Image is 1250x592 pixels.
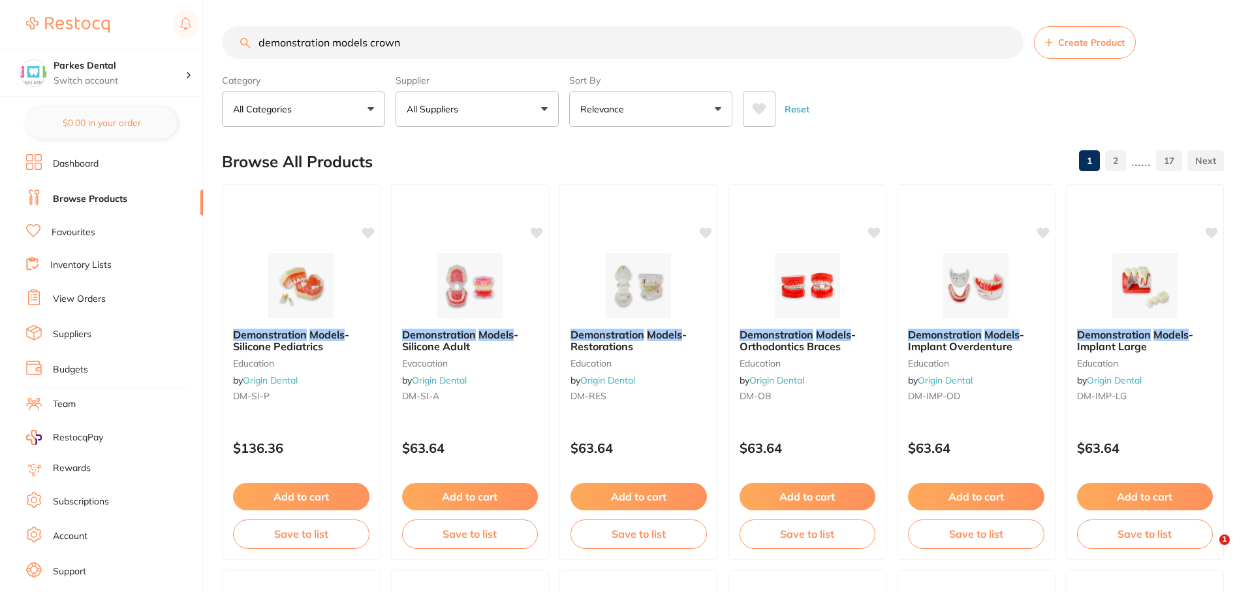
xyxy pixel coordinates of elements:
p: Relevance [580,103,629,116]
button: Add to cart [570,483,707,510]
b: Demonstration Models - Orthodontics Braces [740,329,876,353]
img: Demonstration Models - Silicone Pediatrics [258,253,343,318]
a: Suppliers [53,328,91,341]
em: Models [816,328,851,341]
button: Save to list [1077,519,1213,548]
small: education [740,358,876,369]
img: RestocqPay [26,430,42,445]
button: Relevance [569,91,732,127]
span: by [908,374,973,386]
a: Browse Products [53,193,127,206]
button: Reset [781,91,813,127]
span: Create Product [1058,37,1125,48]
button: Create Product [1034,26,1136,59]
p: $63.64 [402,440,539,455]
button: Save to list [570,519,707,548]
p: $63.64 [1077,440,1213,455]
span: DM-RES [570,390,606,402]
b: Demonstration Models - Silicone Adult [402,329,539,353]
em: Demonstration [402,328,476,341]
span: DM-IMP-LG [1077,390,1127,402]
button: Save to list [908,519,1044,548]
span: DM-OB [740,390,772,402]
p: All Categories [233,103,297,116]
a: Budgets [53,363,88,376]
button: Save to list [402,519,539,548]
h2: Browse All Products [222,153,373,171]
h4: Parkes Dental [54,59,185,73]
span: - Restorations [570,328,687,353]
button: Add to cart [233,483,369,510]
a: Origin Dental [918,374,973,386]
p: All Suppliers [407,103,463,116]
button: Add to cart [1077,483,1213,510]
em: Models [1153,328,1189,341]
b: Demonstration Models - Silicone Pediatrics [233,329,369,353]
a: Support [53,565,86,578]
em: Demonstration [740,328,813,341]
img: Demonstration Models - Implant Large [1102,253,1187,318]
img: Demonstration Models - Restorations [596,253,681,318]
a: 17 [1156,148,1182,174]
span: - Implant Large [1077,328,1193,353]
button: All Suppliers [396,91,559,127]
a: Origin Dental [749,374,804,386]
p: $63.64 [908,440,1044,455]
em: Demonstration [233,328,307,341]
a: 2 [1105,148,1126,174]
a: Team [53,398,76,411]
span: by [233,374,298,386]
small: education [908,358,1044,369]
small: education [1077,358,1213,369]
a: Origin Dental [1087,374,1142,386]
span: DM-SI-P [233,390,270,402]
label: Supplier [396,74,559,86]
span: DM-IMP-OD [908,390,960,402]
button: $0.00 in your order [26,107,177,139]
button: Add to cart [908,483,1044,510]
label: Sort By [569,74,732,86]
em: Models [984,328,1020,341]
p: Switch account [54,74,185,88]
button: Save to list [233,519,369,548]
small: education [233,358,369,369]
span: by [402,374,467,386]
em: Models [647,328,682,341]
p: $63.64 [570,440,707,455]
em: Demonstration [908,328,982,341]
small: evacuation [402,358,539,369]
a: 1 [1079,148,1100,174]
a: Origin Dental [243,374,298,386]
em: Models [478,328,514,341]
span: 1 [1219,534,1230,545]
a: Dashboard [53,157,99,171]
img: Demonstration Models - Implant Overdenture [933,253,1018,318]
p: $136.36 [233,440,369,455]
em: Models [309,328,345,341]
b: Demonstration Models - Restorations [570,329,707,353]
a: Favourites [52,226,95,239]
a: Restocq Logo [26,10,110,40]
a: Origin Dental [580,374,635,386]
span: by [570,374,635,386]
a: Origin Dental [412,374,467,386]
span: - Implant Overdenture [908,328,1024,353]
p: $63.64 [740,440,876,455]
button: Save to list [740,519,876,548]
span: by [1077,374,1142,386]
small: education [570,358,707,369]
img: Restocq Logo [26,17,110,33]
button: Add to cart [740,483,876,510]
span: RestocqPay [53,431,103,444]
input: Search Products [222,26,1023,59]
em: Demonstration [570,328,644,341]
b: Demonstration Models - Implant Overdenture [908,329,1044,353]
span: - Orthodontics Braces [740,328,856,353]
a: Subscriptions [53,495,109,508]
p: ...... [1131,154,1151,169]
a: RestocqPay [26,430,103,445]
img: Demonstration Models - Orthodontics Braces [765,253,850,318]
a: Account [53,530,87,543]
span: - Silicone Pediatrics [233,328,349,353]
iframe: Intercom live chat [1193,534,1224,566]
